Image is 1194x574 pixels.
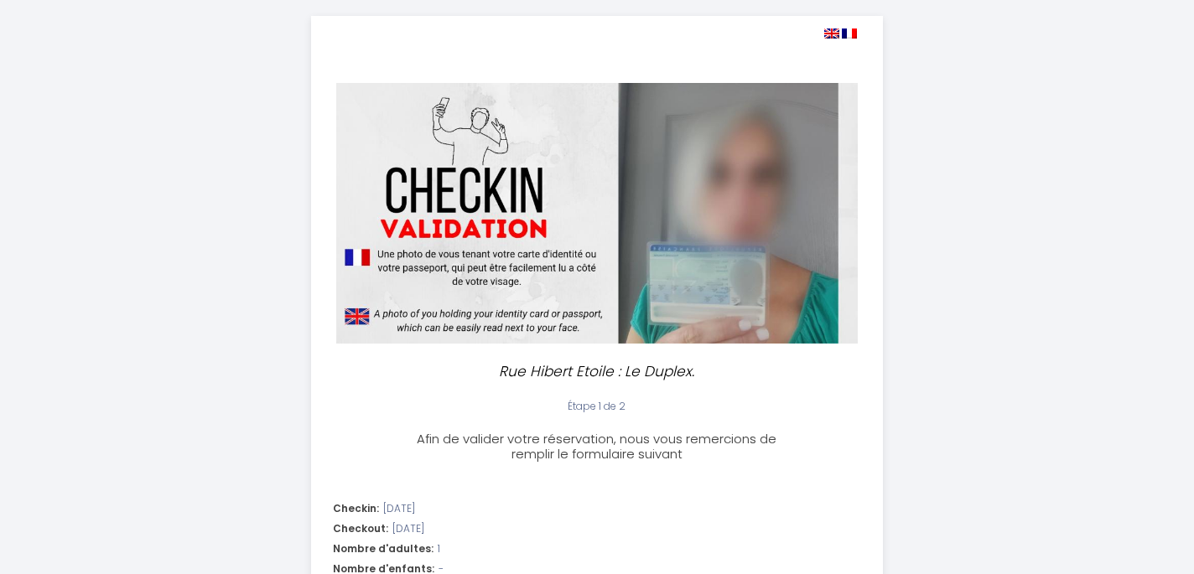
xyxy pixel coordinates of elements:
img: fr.png [842,28,857,39]
span: Afin de valider votre réservation, nous vous remercions de remplir le formulaire suivant [417,430,776,463]
span: Checkout: [333,521,388,537]
img: en.png [824,28,839,39]
span: Checkin: [333,501,379,517]
span: 1 [438,541,440,557]
span: [DATE] [392,521,424,537]
span: [DATE] [383,501,415,517]
span: Nombre d'adultes: [333,541,433,557]
span: Étape 1 de 2 [568,399,626,413]
p: Rue Hibert Etoile : Le Duplex. [418,360,776,383]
